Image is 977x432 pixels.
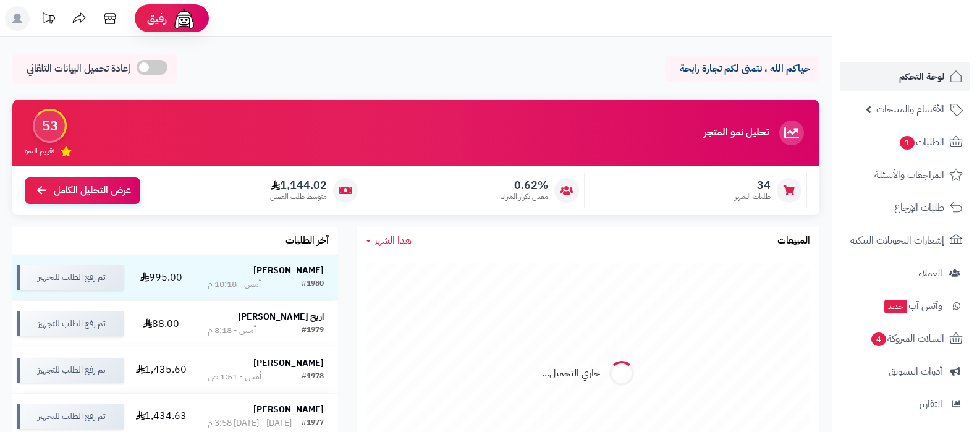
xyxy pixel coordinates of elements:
span: جديد [884,300,907,313]
div: أمس - 1:51 ص [208,371,261,383]
a: أدوات التسويق [840,357,970,386]
span: 34 [735,179,771,192]
h3: تحليل نمو المتجر [704,127,769,138]
p: حياكم الله ، نتمنى لكم تجارة رابحة [674,62,810,76]
a: التقارير [840,389,970,419]
span: لوحة التحكم [899,68,944,85]
a: المراجعات والأسئلة [840,160,970,190]
div: تم رفع الطلب للتجهيز [17,311,124,336]
div: [DATE] - [DATE] 3:58 م [208,417,292,430]
a: الطلبات1 [840,127,970,157]
span: 1 [900,136,915,150]
span: أدوات التسويق [889,363,942,380]
div: تم رفع الطلب للتجهيز [17,265,124,290]
span: طلبات الإرجاع [894,199,944,216]
a: تحديثات المنصة [33,6,64,34]
span: عرض التحليل الكامل [54,184,131,198]
div: أمس - 8:18 م [208,324,256,337]
span: 4 [871,332,886,346]
td: 1,435.60 [129,347,193,393]
span: معدل تكرار الشراء [501,192,548,202]
a: وآتس آبجديد [840,291,970,321]
div: #1977 [302,417,324,430]
span: إعادة تحميل البيانات التلقائي [27,62,130,76]
span: طلبات الشهر [735,192,771,202]
strong: [PERSON_NAME] [253,264,324,277]
td: 88.00 [129,301,193,347]
span: إشعارات التحويلات البنكية [850,232,944,249]
div: #1979 [302,324,324,337]
a: عرض التحليل الكامل [25,177,140,204]
span: التقارير [919,396,942,413]
span: هذا الشهر [374,233,412,248]
div: #1978 [302,371,324,383]
div: جاري التحميل... [542,366,600,381]
td: 995.00 [129,255,193,300]
div: تم رفع الطلب للتجهيز [17,358,124,383]
a: العملاء [840,258,970,288]
div: #1980 [302,278,324,290]
div: تم رفع الطلب للتجهيز [17,404,124,429]
a: إشعارات التحويلات البنكية [840,226,970,255]
strong: اريج [PERSON_NAME] [238,310,324,323]
span: الأقسام والمنتجات [876,101,944,118]
span: المراجعات والأسئلة [874,166,944,184]
span: السلات المتروكة [870,330,944,347]
img: logo-2.png [893,35,965,61]
h3: آخر الطلبات [285,235,329,247]
a: هذا الشهر [366,234,412,248]
div: أمس - 10:18 م [208,278,261,290]
h3: المبيعات [777,235,810,247]
a: لوحة التحكم [840,62,970,91]
strong: [PERSON_NAME] [253,357,324,370]
a: طلبات الإرجاع [840,193,970,222]
span: متوسط طلب العميل [270,192,327,202]
img: ai-face.png [172,6,197,31]
span: 0.62% [501,179,548,192]
a: السلات المتروكة4 [840,324,970,354]
span: وآتس آب [883,297,942,315]
span: تقييم النمو [25,146,54,156]
span: 1,144.02 [270,179,327,192]
strong: [PERSON_NAME] [253,403,324,416]
span: رفيق [147,11,167,26]
span: العملاء [918,265,942,282]
span: الطلبات [899,133,944,151]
